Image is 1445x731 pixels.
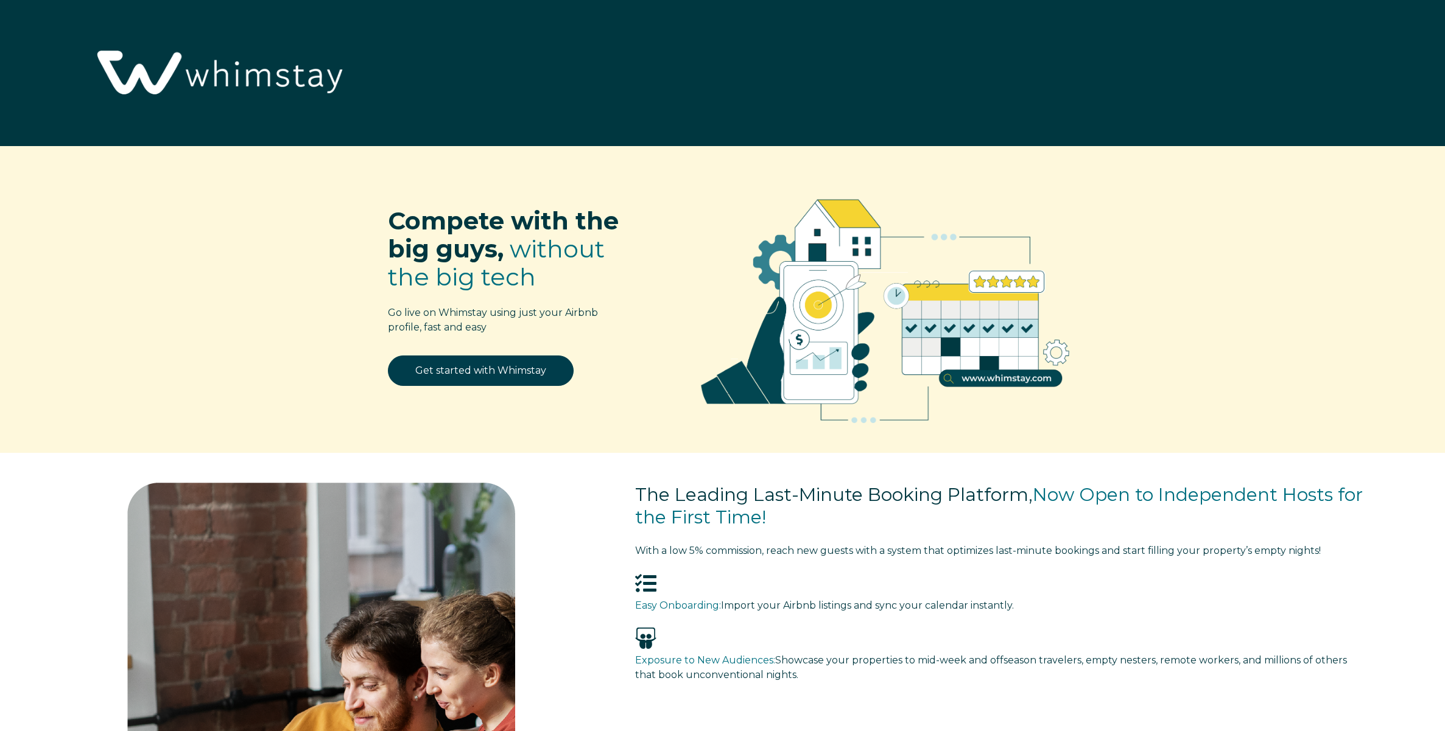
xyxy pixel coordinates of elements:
[388,206,619,264] span: Compete with the big guys,
[85,6,350,142] img: Whimstay Logo-02 1
[635,600,721,611] span: Easy Onboarding:
[671,164,1100,446] img: RBO Ilustrations-02
[388,234,605,292] span: without the big tech
[635,545,1321,556] span: tart filling your property’s empty nights!
[635,483,1363,529] span: Now Open to Independent Hosts for the First Time!
[635,654,775,666] span: Exposure to New Audiences:
[635,654,1347,680] span: Showcase your properties to mid-week and offseason travelers, empty nesters, remote workers, and ...
[388,307,598,333] span: Go live on Whimstay using just your Airbnb profile, fast and easy
[721,600,1014,611] span: Import your Airbnb listings and sync your calendar instantly.
[388,355,574,386] a: Get started with Whimstay
[635,545,1127,556] span: With a low 5% commission, reach new guests with a system that optimizes last-minute bookings and s
[635,483,1033,506] span: The Leading Last-Minute Booking Platform,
